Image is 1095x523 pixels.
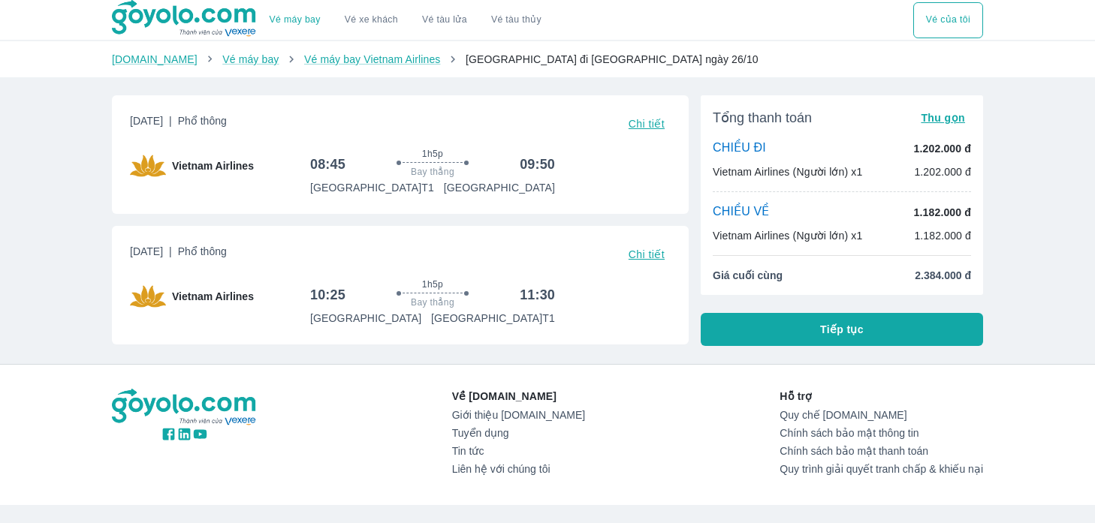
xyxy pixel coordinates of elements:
span: Phổ thông [178,115,227,127]
h6: 11:30 [520,286,555,304]
a: Vé máy bay Vietnam Airlines [304,53,441,65]
p: [GEOGRAPHIC_DATA] [310,311,421,326]
button: Tiếp tục [701,313,983,346]
p: Vietnam Airlines (Người lớn) x1 [713,228,862,243]
a: Quy chế [DOMAIN_NAME] [780,409,983,421]
img: logo [112,389,258,426]
h6: 08:45 [310,155,345,173]
a: Liên hệ với chúng tôi [452,463,585,475]
button: Chi tiết [623,113,671,134]
a: Vé máy bay [222,53,279,65]
h6: 10:25 [310,286,345,304]
span: Vietnam Airlines [172,158,254,173]
nav: breadcrumb [112,52,983,67]
span: 1h5p [422,278,443,290]
a: Quy trình giải quyết tranh chấp & khiếu nại [780,463,983,475]
div: choose transportation mode [258,2,554,38]
p: [GEOGRAPHIC_DATA] [444,180,555,195]
button: Chi tiết [623,244,671,265]
span: 1h5p [422,148,443,160]
a: Tuyển dụng [452,427,585,439]
p: Hỗ trợ [780,389,983,404]
span: Phổ thông [178,245,227,257]
span: Bay thẳng [411,166,454,178]
span: Chi tiết [629,248,665,260]
div: choose transportation mode [913,2,983,38]
span: | [169,245,172,257]
button: Thu gọn [915,107,971,128]
p: Về [DOMAIN_NAME] [452,389,585,404]
span: Chi tiết [629,118,665,130]
span: Tiếp tục [820,322,864,337]
p: Vietnam Airlines (Người lớn) x1 [713,164,862,179]
p: CHIỀU ĐI [713,140,766,157]
button: Vé của tôi [913,2,983,38]
span: Tổng thanh toán [713,109,812,127]
span: Thu gọn [921,112,965,124]
p: CHIỀU VỀ [713,204,770,221]
a: [DOMAIN_NAME] [112,53,198,65]
span: [GEOGRAPHIC_DATA] đi [GEOGRAPHIC_DATA] ngày 26/10 [466,53,759,65]
h6: 09:50 [520,155,555,173]
span: Vietnam Airlines [172,289,254,304]
span: [DATE] [130,113,227,134]
span: 2.384.000 đ [915,268,971,283]
a: Vé xe khách [345,14,398,26]
a: Chính sách bảo mật thông tin [780,427,983,439]
a: Vé máy bay [270,14,321,26]
p: 1.202.000 đ [914,141,971,156]
button: Vé tàu thủy [479,2,554,38]
a: Vé tàu lửa [410,2,479,38]
span: Giá cuối cùng [713,268,783,283]
p: [GEOGRAPHIC_DATA] T1 [431,311,555,326]
a: Tin tức [452,445,585,457]
span: | [169,115,172,127]
p: [GEOGRAPHIC_DATA] T1 [310,180,434,195]
span: Bay thẳng [411,296,454,308]
a: Giới thiệu [DOMAIN_NAME] [452,409,585,421]
p: 1.202.000 đ [914,164,971,179]
p: 1.182.000 đ [914,205,971,220]
p: 1.182.000 đ [914,228,971,243]
span: [DATE] [130,244,227,265]
a: Chính sách bảo mật thanh toán [780,445,983,457]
